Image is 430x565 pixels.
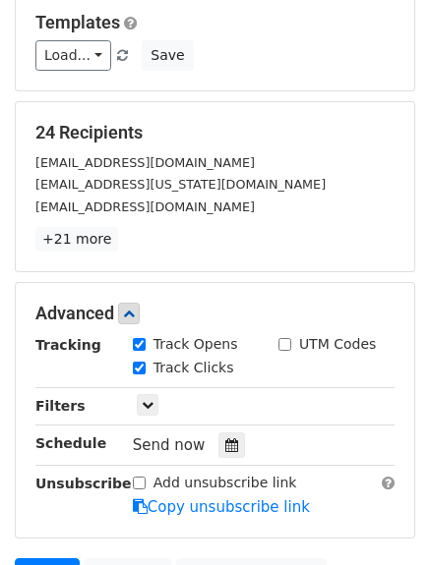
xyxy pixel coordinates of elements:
strong: Schedule [35,435,106,451]
a: +21 more [35,227,118,252]
small: [EMAIL_ADDRESS][DOMAIN_NAME] [35,199,255,214]
button: Save [142,40,193,71]
span: Send now [133,436,206,454]
label: UTM Codes [299,334,376,355]
strong: Tracking [35,337,101,353]
a: Templates [35,12,120,32]
strong: Unsubscribe [35,476,132,491]
strong: Filters [35,398,86,414]
label: Track Clicks [154,358,234,378]
a: Load... [35,40,111,71]
a: Copy unsubscribe link [133,498,310,516]
small: [EMAIL_ADDRESS][US_STATE][DOMAIN_NAME] [35,177,326,192]
small: [EMAIL_ADDRESS][DOMAIN_NAME] [35,155,255,170]
iframe: Chat Widget [332,471,430,565]
h5: Advanced [35,303,395,324]
label: Add unsubscribe link [154,473,297,493]
h5: 24 Recipients [35,122,395,143]
label: Track Opens [154,334,238,355]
